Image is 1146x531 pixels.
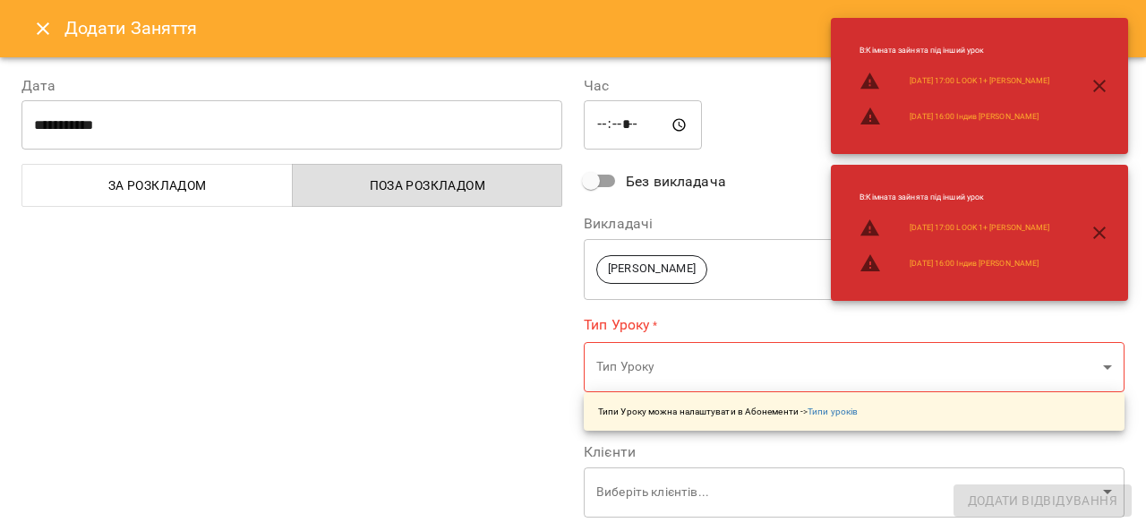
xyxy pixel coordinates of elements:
label: Час [584,79,1125,93]
span: [PERSON_NAME] [597,261,706,278]
li: B : Кімната зайнята під інший урок [845,184,1064,210]
button: За розкладом [21,164,293,207]
button: Поза розкладом [292,164,563,207]
a: Типи уроків [808,407,858,416]
a: [DATE] 16:00 Індив [PERSON_NAME] [910,258,1039,270]
div: Виберіть клієнтів... [584,467,1125,518]
p: Тип Уроку [596,358,1096,376]
a: [DATE] 17:00 LOOK 1+ [PERSON_NAME] [910,75,1049,87]
div: Тип Уроку [584,342,1125,393]
p: Типи Уроку можна налаштувати в Абонементи -> [598,405,858,418]
li: B : Кімната зайнята під інший урок [845,38,1064,64]
a: [DATE] 17:00 LOOK 1+ [PERSON_NAME] [910,222,1049,234]
span: За розкладом [33,175,282,196]
label: Дата [21,79,562,93]
h6: Додати Заняття [64,14,1125,42]
label: Викладачі [584,217,1125,231]
a: [DATE] 16:00 Індив [PERSON_NAME] [910,111,1039,123]
p: Виберіть клієнтів... [596,484,1096,501]
div: [PERSON_NAME] [584,238,1125,300]
span: Без викладача [626,171,726,193]
span: Поза розкладом [304,175,552,196]
label: Тип Уроку [584,314,1125,335]
label: Клієнти [584,445,1125,459]
button: Close [21,7,64,50]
